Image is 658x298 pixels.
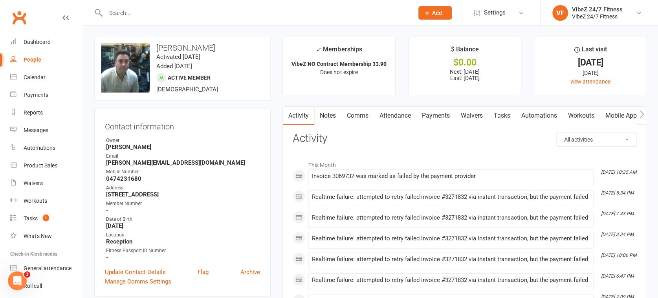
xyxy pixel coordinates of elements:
iframe: Intercom live chat [8,271,27,290]
strong: - [106,207,260,214]
a: What's New [10,227,83,245]
div: VibeZ 24/7 Fitness [572,6,623,13]
i: [DATE] 7:43 PM [601,211,634,216]
a: Activity [283,107,314,125]
div: Memberships [316,44,362,59]
a: Automations [10,139,83,157]
div: Email [106,153,260,160]
div: Roll call [24,283,42,289]
h3: Activity [293,133,637,145]
span: Settings [484,4,506,22]
a: Mobile App [600,107,642,125]
div: Tasks [24,215,38,222]
a: view attendance [570,78,610,85]
div: Waivers [24,180,43,186]
div: Realtime failure: attempted to retry failed invoice #3271832 via instant transaction, but the pay... [312,214,590,221]
div: People [24,56,41,63]
div: Date of Birth [106,216,260,223]
div: Invoice 3069732 was marked as failed by the payment provider [312,173,590,180]
div: General attendance [24,265,71,271]
div: $0.00 [416,58,514,67]
a: Dashboard [10,33,83,51]
div: Reports [24,109,43,116]
strong: VibeZ NO Contract Membership 33.90 [291,61,386,67]
strong: - [106,254,260,261]
strong: [PERSON_NAME] [106,144,260,151]
div: Automations [24,145,55,151]
div: Last visit [574,44,607,58]
button: Add [418,6,452,20]
a: Workouts [563,107,600,125]
div: What's New [24,233,52,239]
div: Realtime failure: attempted to retry failed invoice #3271832 via instant transaction, but the pay... [312,277,590,283]
a: Roll call [10,277,83,295]
span: Does not expire [320,69,357,75]
li: This Month [293,157,637,169]
a: General attendance kiosk mode [10,260,83,277]
a: Waivers [10,174,83,192]
div: Realtime failure: attempted to retry failed invoice #3271832 via instant transaction, but the pay... [312,235,590,242]
span: 1 [43,214,49,221]
div: [DATE] [541,69,640,77]
a: Workouts [10,192,83,210]
i: [DATE] 5:34 PM [601,190,634,196]
strong: Reception [106,238,260,245]
input: Search... [103,7,408,18]
div: Payments [24,92,48,98]
strong: 0474231680 [106,175,260,182]
a: Waivers [455,107,488,125]
div: Product Sales [24,162,57,169]
i: ✓ [316,46,321,53]
i: [DATE] 6:47 PM [601,273,634,279]
a: Messages [10,122,83,139]
time: Added [DATE] [156,63,192,70]
a: Flag [198,267,209,277]
div: Address [106,184,260,192]
h3: [PERSON_NAME] [101,44,264,52]
div: Realtime failure: attempted to retry failed invoice #3271832 via instant transaction, but the pay... [312,194,590,200]
a: Reports [10,104,83,122]
span: [DEMOGRAPHIC_DATA] [156,86,218,93]
div: VibeZ 24/7 Fitness [572,13,623,20]
i: [DATE] 10:35 AM [601,169,636,175]
div: Dashboard [24,39,51,45]
div: Calendar [24,74,46,80]
a: Notes [314,107,341,125]
a: Update Contact Details [105,267,166,277]
a: Comms [341,107,374,125]
i: [DATE] 10:06 PM [601,253,636,258]
i: [DATE] 3:34 PM [601,232,634,237]
img: image1733208421.png [101,44,150,93]
div: Location [106,231,260,239]
a: Tasks [488,107,516,125]
span: Add [432,10,442,16]
div: Owner [106,137,260,144]
div: Member Number [106,200,260,207]
strong: [PERSON_NAME][EMAIL_ADDRESS][DOMAIN_NAME] [106,159,260,166]
time: Activated [DATE] [156,53,200,60]
div: Messages [24,127,48,133]
span: Active member [168,74,211,81]
a: Product Sales [10,157,83,174]
div: Mobile Number [106,168,260,176]
div: VF [552,5,568,21]
h3: Contact information [105,119,260,131]
a: Attendance [374,107,416,125]
strong: [DATE] [106,222,260,229]
a: Clubworx [9,8,29,27]
a: Automations [516,107,563,125]
a: Archive [240,267,260,277]
a: Payments [416,107,455,125]
a: Payments [10,86,83,104]
span: 3 [24,271,30,278]
p: Next: [DATE] Last: [DATE] [416,69,514,81]
a: Calendar [10,69,83,86]
a: Manage Comms Settings [105,277,171,286]
div: Workouts [24,198,47,204]
strong: [STREET_ADDRESS] [106,191,260,198]
a: People [10,51,83,69]
div: Fitness Passport ID Number [106,247,260,254]
div: Realtime failure: attempted to retry failed invoice #3271832 via instant transaction, but the pay... [312,256,590,263]
a: Tasks 1 [10,210,83,227]
div: $ Balance [451,44,478,58]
